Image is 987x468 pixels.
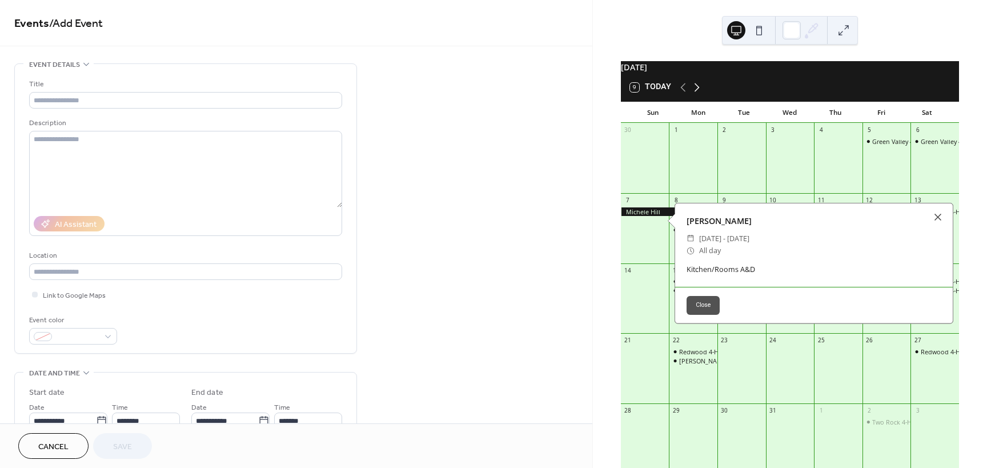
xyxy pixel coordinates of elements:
div: Michele Hill [621,207,717,216]
div: 1 [817,406,825,414]
div: Thu [813,102,858,123]
div: ​ [687,245,695,257]
span: / Add Event [49,13,103,35]
div: [DATE] [621,61,959,74]
div: ​ [687,233,695,245]
div: Start date [29,387,65,399]
div: 27 [914,337,922,345]
div: Redwood 4-H Poultry [669,347,717,356]
div: Green Valley 4-H Wreath Fundraiser [862,137,911,146]
div: Location [29,250,340,262]
div: 3 [914,406,922,414]
span: Date [191,402,207,414]
div: Green Valley 4-H Projects [910,137,959,146]
span: Date [29,402,45,414]
button: Close [687,296,720,314]
div: 5 [865,126,873,134]
div: End date [191,387,223,399]
div: 31 [769,406,777,414]
div: 10 [769,196,777,204]
div: 11 [817,196,825,204]
div: Title [29,78,340,90]
div: 22 [672,337,680,345]
div: Kitchen/Rooms A&D [675,265,953,275]
div: [PERSON_NAME] [675,215,953,227]
span: Date and time [29,367,80,379]
div: 12 [865,196,873,204]
div: 23 [720,337,728,345]
div: 25 [817,337,825,345]
div: Two Rock 4-H Sewing [872,418,934,426]
div: 8 [672,196,680,204]
button: Cancel [18,433,89,459]
div: Green Valley 4-H Wreath Fundraiser [872,137,976,146]
span: Cancel [38,441,69,453]
div: 3 [769,126,777,134]
div: Event color [29,314,115,326]
div: 26 [865,337,873,345]
div: 6 [914,126,922,134]
div: 7 [624,196,632,204]
div: 4 [817,126,825,134]
div: 14 [624,266,632,274]
div: 30 [624,126,632,134]
span: [DATE] - [DATE] [699,233,749,245]
span: Event details [29,59,80,71]
div: 2 [720,126,728,134]
span: Time [112,402,128,414]
div: 28 [624,406,632,414]
div: 1 [672,126,680,134]
div: Two Rock 4-H Sewing [862,418,911,426]
div: Mon [676,102,721,123]
a: Events [14,13,49,35]
div: 24 [769,337,777,345]
div: Sat [904,102,950,123]
div: Fri [858,102,904,123]
div: Description [29,117,340,129]
span: All day [699,245,721,257]
div: 2 [865,406,873,414]
div: Redwood 4-H Beginning Sewing [910,347,959,356]
div: Canfield 4-H Sheep [669,357,717,365]
div: [PERSON_NAME] 4-H Sheep [679,357,760,365]
span: Time [274,402,290,414]
span: Link to Google Maps [43,290,106,302]
div: Sun [630,102,676,123]
div: 29 [672,406,680,414]
div: 9 [720,196,728,204]
div: Tue [721,102,767,123]
div: 13 [914,196,922,204]
div: 30 [720,406,728,414]
div: Wed [767,102,813,123]
div: Redwood 4-H Poultry [679,347,741,356]
button: 9Today [626,80,675,95]
div: 21 [624,337,632,345]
